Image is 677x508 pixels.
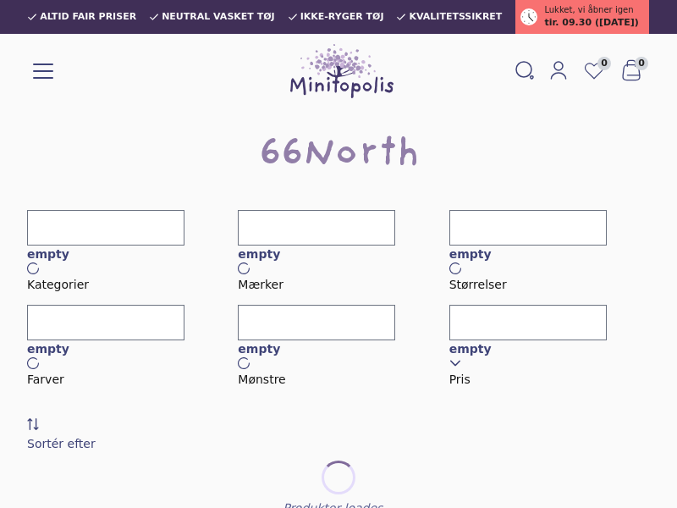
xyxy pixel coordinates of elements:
label: Mærker [238,278,283,291]
span: 0 [597,57,611,70]
span: Lukket, vi åbner igen [544,3,633,16]
a: Mit Minitopolis login [542,57,575,86]
span: 0 [635,57,648,70]
label: Størrelser [449,278,507,291]
h1: 66North [258,129,420,183]
div: empty [238,246,438,262]
span: tir. 09.30 ([DATE]) [544,16,638,30]
div: empty [27,246,228,262]
div: empty [449,340,650,357]
label: Farver [27,373,64,386]
label: Sortér efter [27,437,96,450]
span: Neutral vasket tøj [162,12,275,22]
span: Ikke-ryger tøj [300,12,384,22]
img: Minitopolis logo [290,44,394,98]
div: empty [449,246,650,262]
span: Altid fair priser [40,12,136,22]
div: empty [238,340,438,357]
span: Kvalitetssikret [409,12,502,22]
div: empty [27,340,228,357]
label: Mønstre [238,373,285,386]
label: Kategorier [27,278,89,291]
label: Pris [449,373,471,386]
button: 0 [613,55,650,87]
a: 0 [575,55,613,87]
